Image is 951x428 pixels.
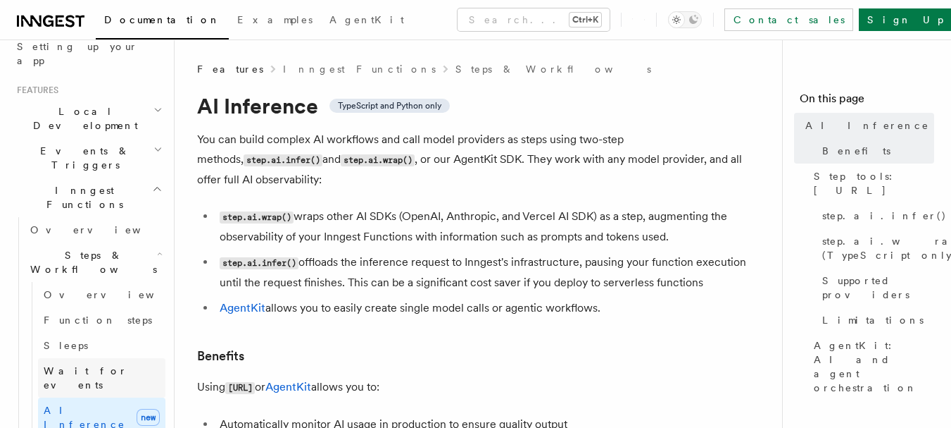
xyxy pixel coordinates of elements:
[197,346,244,366] a: Benefits
[329,14,404,25] span: AgentKit
[817,228,934,268] a: step.ai.wrap() (TypeScript only)
[38,358,165,398] a: Wait for events
[817,268,934,307] a: Supported providers
[25,248,157,276] span: Steps & Workflows
[724,8,853,31] a: Contact sales
[17,41,138,66] span: Setting up your app
[220,301,265,314] a: AgentKit
[458,8,610,31] button: Search...Ctrl+K
[197,377,760,398] p: Using or allows you to:
[808,164,934,203] a: Step tools: [URL]
[137,409,160,426] span: new
[197,130,760,190] p: You can build complex AI workflows and call model providers as steps using two-step methods, and ...
[11,99,165,138] button: Local Development
[44,340,88,351] span: Sleeps
[38,282,165,307] a: Overview
[341,154,415,166] code: step.ai.wrap()
[244,154,322,166] code: step.ai.infer()
[11,34,165,73] a: Setting up your app
[822,274,934,302] span: Supported providers
[11,178,165,217] button: Inngest Functions
[569,13,601,27] kbd: Ctrl+K
[215,252,760,293] li: offloads the inference request to Inngest's infrastructure, pausing your function execution until...
[822,209,947,223] span: step.ai.infer()
[822,313,924,327] span: Limitations
[265,380,311,393] a: AgentKit
[220,257,298,269] code: step.ai.infer()
[225,382,255,394] code: [URL]
[817,138,934,164] a: Benefits
[800,113,934,138] a: AI Inference
[283,62,436,76] a: Inngest Functions
[321,4,412,38] a: AgentKit
[25,243,165,282] button: Steps & Workflows
[805,118,929,133] span: AI Inference
[668,11,702,28] button: Toggle dark mode
[25,217,165,243] a: Overview
[338,100,441,111] span: TypeScript and Python only
[220,212,294,224] code: step.ai.wrap()
[38,333,165,358] a: Sleeps
[814,169,934,197] span: Step tools: [URL]
[44,365,127,391] span: Wait for events
[197,93,760,118] h1: AI Inference
[215,207,760,247] li: wraps other AI SDKs (OpenAI, Anthropic, and Vercel AI SDK) as a step, augmenting the observabilit...
[808,333,934,401] a: AgentKit: AI and agent orchestration
[237,14,313,25] span: Examples
[800,90,934,113] h4: On this page
[229,4,321,38] a: Examples
[11,85,58,96] span: Features
[822,144,890,158] span: Benefits
[104,14,220,25] span: Documentation
[215,298,760,318] li: allows you to easily create single model calls or agentic workflows.
[11,138,165,178] button: Events & Triggers
[197,62,263,76] span: Features
[11,183,152,212] span: Inngest Functions
[44,289,189,300] span: Overview
[44,314,152,326] span: Function steps
[814,338,934,395] span: AgentKit: AI and agent orchestration
[817,307,934,333] a: Limitations
[455,62,651,76] a: Steps & Workflows
[96,4,229,39] a: Documentation
[30,224,175,236] span: Overview
[38,307,165,333] a: Function steps
[11,144,153,172] span: Events & Triggers
[11,104,153,133] span: Local Development
[817,203,934,228] a: step.ai.infer()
